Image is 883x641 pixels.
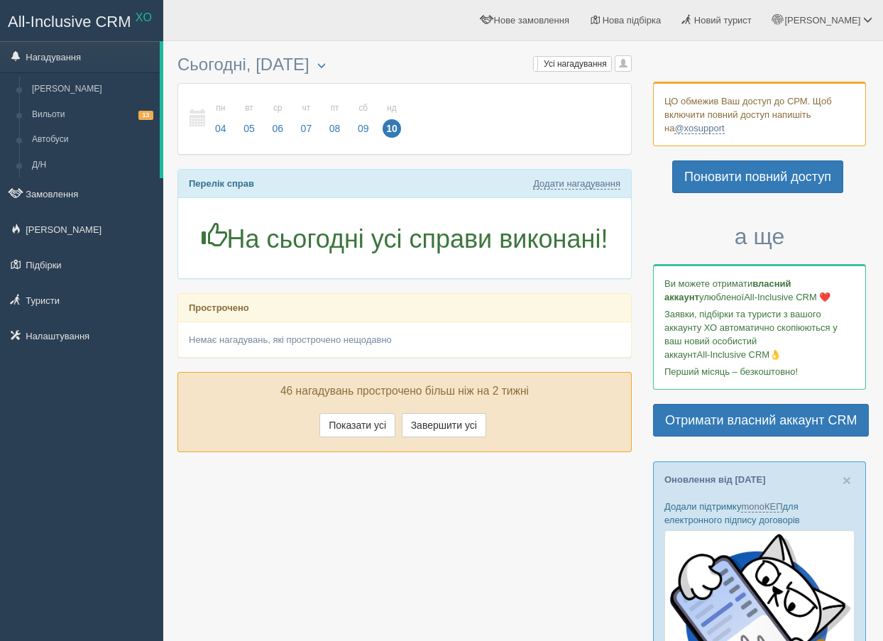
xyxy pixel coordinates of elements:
sup: XO [136,11,152,23]
span: 10 [383,119,401,138]
span: Нова підбірка [603,15,662,26]
p: Ви можете отримати улюбленої [664,277,855,304]
span: 08 [326,119,344,138]
a: monoКЕП [741,501,782,513]
button: Завершити усі [402,413,486,437]
b: Перелік справ [189,178,254,189]
small: ср [268,102,287,114]
button: Close [843,473,851,488]
a: Оновлення від [DATE] [664,474,766,485]
span: All-Inclusive CRM ❤️ [744,292,830,302]
span: 04 [212,119,230,138]
span: [PERSON_NAME] [784,15,860,26]
div: Немає нагадувань, які прострочено нещодавно [178,322,631,357]
h1: На сьогодні усі справи виконані! [189,223,620,253]
a: @xosupport [674,123,724,134]
a: вт 05 [236,94,263,143]
span: All-Inclusive CRM👌 [697,349,781,360]
a: Отримати власний аккаунт CRM [653,404,869,437]
a: сб 09 [350,94,377,143]
span: 07 [297,119,316,138]
a: ср 06 [264,94,291,143]
p: 46 нагадувань прострочено більш ніж на 2 тижні [189,383,620,400]
small: пн [212,102,230,114]
h3: а ще [653,224,866,249]
a: Вильоти13 [26,102,160,128]
small: нд [383,102,401,114]
a: пн 04 [207,94,234,143]
p: Перший місяць – безкоштовно! [664,365,855,378]
span: Нове замовлення [494,15,569,26]
span: 05 [240,119,258,138]
a: Д/Н [26,153,160,178]
div: ЦО обмежив Ваш доступ до СРМ. Щоб включити повний доступ напишіть на [653,82,866,146]
h3: Сьогодні, [DATE] [177,55,632,76]
small: сб [354,102,373,114]
a: [PERSON_NAME] [26,77,160,102]
b: власний аккаунт [664,278,791,302]
p: Заявки, підбірки та туристи з вашого аккаунту ХО автоматично скопіюються у ваш новий особистий ак... [664,307,855,361]
a: Поновити повний доступ [672,160,843,193]
b: Прострочено [189,302,249,313]
a: All-Inclusive CRM XO [1,1,163,40]
span: 09 [354,119,373,138]
span: 13 [138,111,153,120]
span: 06 [268,119,287,138]
span: Новий турист [694,15,752,26]
a: Автобуси [26,127,160,153]
button: Показати усі [319,413,395,437]
a: Додати нагадування [533,178,620,190]
a: чт 07 [293,94,320,143]
span: Усі нагадування [544,59,607,69]
p: Додали підтримку для електронного підпису договорів [664,500,855,527]
a: нд 10 [378,94,402,143]
small: чт [297,102,316,114]
span: × [843,472,851,488]
span: All-Inclusive CRM [8,13,131,31]
a: пт 08 [322,94,349,143]
small: вт [240,102,258,114]
small: пт [326,102,344,114]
